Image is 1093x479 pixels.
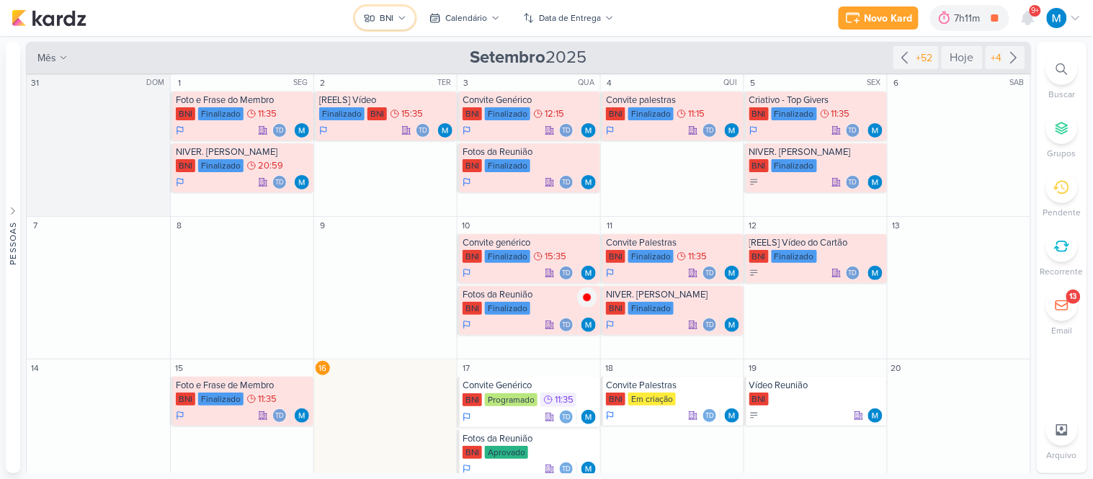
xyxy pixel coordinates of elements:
[559,410,577,424] div: Colaboradores: Thais de carvalho
[12,9,86,27] img: kardz.app
[868,266,883,280] img: MARIANA MIRANDA
[749,159,769,172] div: BNI
[172,76,187,90] div: 1
[724,77,742,89] div: QUI
[545,109,564,119] span: 12:15
[437,77,455,89] div: TER
[725,408,739,423] img: MARIANA MIRANDA
[628,393,676,406] div: Em criação
[702,318,717,332] div: Thais de carvalho
[275,179,284,187] p: Td
[463,289,597,300] div: Fotos da Reunião
[485,302,530,315] div: Finalizado
[581,318,596,332] img: MARIANA MIRANDA
[559,318,574,332] div: Thais de carvalho
[295,123,309,138] img: MARIANA MIRANDA
[846,175,864,189] div: Colaboradores: Thais de carvalho
[559,175,574,189] div: Thais de carvalho
[272,175,290,189] div: Colaboradores: Thais de carvalho
[559,266,574,280] div: Thais de carvalho
[581,175,596,189] div: Responsável: MARIANA MIRANDA
[559,410,574,424] div: Thais de carvalho
[914,50,936,66] div: +52
[846,266,864,280] div: Colaboradores: Thais de carvalho
[258,109,277,119] span: 11:35
[606,237,741,249] div: Convite Palestras
[702,123,717,138] div: Thais de carvalho
[176,380,311,391] div: Foto e Frase de Membro
[463,302,482,315] div: BNI
[562,179,571,187] p: Td
[772,250,817,263] div: Finalizado
[272,123,287,138] div: Thais de carvalho
[485,393,537,406] div: Programado
[176,107,195,120] div: BNI
[272,175,287,189] div: Thais de carvalho
[559,123,577,138] div: Colaboradores: Thais de carvalho
[438,123,452,138] img: MARIANA MIRANDA
[725,408,739,423] div: Responsável: MARIANA MIRANDA
[272,408,290,423] div: Colaboradores: Thais de carvalho
[688,109,705,119] span: 11:15
[889,361,904,375] div: 20
[606,107,625,120] div: BNI
[470,46,587,69] span: 2025
[702,266,717,280] div: Thais de carvalho
[176,176,184,188] div: Em Andamento
[702,408,721,423] div: Colaboradores: Thais de carvalho
[702,408,717,423] div: Thais de carvalho
[316,218,330,233] div: 9
[749,380,884,391] div: Vídeo Reunião
[705,413,714,420] p: Td
[562,322,571,329] p: Td
[28,218,43,233] div: 7
[581,462,596,476] img: MARIANA MIRANDA
[606,302,625,315] div: BNI
[606,267,615,279] div: Em Andamento
[581,123,596,138] div: Responsável: MARIANA MIRANDA
[176,125,184,136] div: Em Andamento
[28,361,43,375] div: 14
[749,250,769,263] div: BNI
[889,76,904,90] div: 6
[258,394,277,404] span: 11:35
[28,76,43,90] div: 31
[749,94,884,106] div: Criativo - Top Givers
[319,107,365,120] div: Finalizado
[295,175,309,189] div: Responsável: MARIANA MIRANDA
[702,123,721,138] div: Colaboradores: Thais de carvalho
[749,125,758,136] div: Em Andamento
[562,466,571,473] p: Td
[831,109,850,119] span: 11:35
[772,107,817,120] div: Finalizado
[463,237,597,249] div: Convite genérico
[562,414,571,421] p: Td
[749,411,759,421] div: A Fazer
[562,127,571,135] p: Td
[295,408,309,423] div: Responsável: MARIANA MIRANDA
[849,270,857,277] p: Td
[705,270,714,277] p: Td
[868,175,883,189] div: Responsável: MARIANA MIRANDA
[749,107,769,120] div: BNI
[606,289,741,300] div: NIVER. Paulo Souza
[746,76,760,90] div: 5
[702,318,721,332] div: Colaboradores: Thais de carvalho
[293,77,312,89] div: SEG
[1048,147,1076,160] p: Grupos
[606,125,615,136] div: Em Andamento
[942,46,983,69] div: Hoje
[485,159,530,172] div: Finalizado
[581,318,596,332] div: Responsável: MARIANA MIRANDA
[749,237,884,249] div: [REELS] Vídeo do Cartão
[849,127,857,135] p: Td
[559,266,577,280] div: Colaboradores: Thais de carvalho
[868,408,883,423] img: MARIANA MIRANDA
[459,76,473,90] div: 3
[1037,53,1087,101] li: Ctrl + F
[1032,5,1040,17] span: 9+
[275,413,284,420] p: Td
[581,266,596,280] div: Responsável: MARIANA MIRANDA
[559,462,574,476] div: Thais de carvalho
[463,250,482,263] div: BNI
